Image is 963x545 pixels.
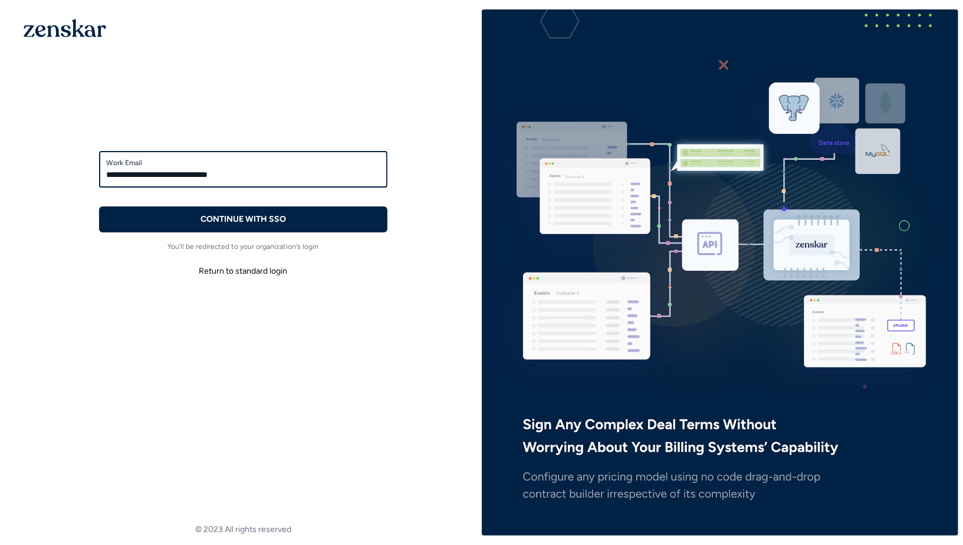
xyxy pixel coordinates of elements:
[99,242,387,251] p: You'll be redirected to your organization's login
[24,19,106,37] img: 1OGAJ2xQqyY4LXKgY66KYq0eOWRCkrZdAb3gUhuVAqdWPZE9SRJmCz+oDMSn4zDLXe31Ii730ItAGKgCKgCCgCikA4Av8PJUP...
[5,524,482,536] footer: © 2023 All rights reserved
[99,206,387,232] button: CONTINUE WITH SSO
[201,214,286,225] p: CONTINUE WITH SSO
[99,261,387,282] button: Return to standard login
[106,158,380,168] label: Work Email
